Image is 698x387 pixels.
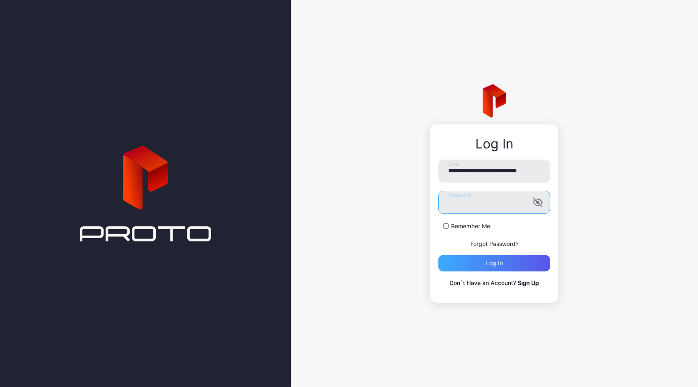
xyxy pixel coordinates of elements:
button: Log in [438,255,550,271]
button: Password [533,197,543,207]
input: Email [438,160,550,183]
a: Forgot Password? [470,240,518,247]
div: Log in [486,260,503,266]
a: Sign Up [518,279,539,286]
p: Don`t Have an Account? [438,278,550,288]
label: Remember Me [451,222,490,230]
input: Password [438,191,550,214]
div: Log In [438,137,550,151]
